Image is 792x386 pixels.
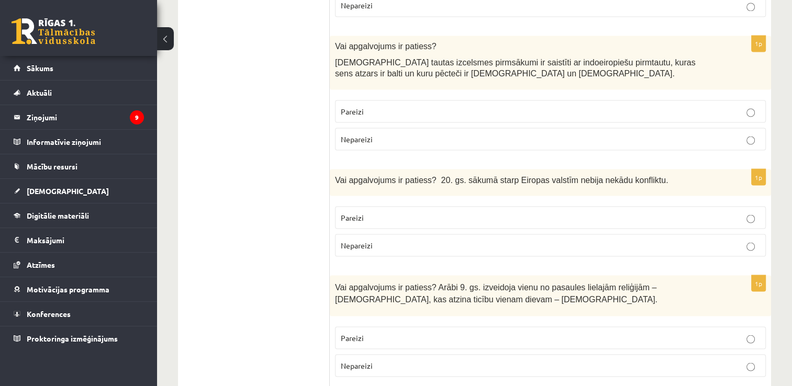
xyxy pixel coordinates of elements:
input: Pareizi [746,335,755,343]
span: Proktoringa izmēģinājums [27,334,118,343]
a: Aktuāli [14,81,144,105]
a: Motivācijas programma [14,277,144,301]
a: Digitālie materiāli [14,203,144,228]
p: 1p [751,35,766,52]
span: Mācību resursi [27,162,77,171]
span: Aktuāli [27,88,52,97]
span: Atzīmes [27,260,55,269]
i: 9 [130,110,144,124]
a: Ziņojumi9 [14,105,144,129]
a: Mācību resursi [14,154,144,178]
span: Nepareizi [341,134,373,143]
span: Nepareizi [341,360,373,370]
a: Rīgas 1. Tālmācības vidusskola [12,18,95,44]
a: Sākums [14,56,144,80]
a: Atzīmes [14,253,144,277]
input: Nepareizi [746,362,755,371]
span: Pareizi [341,212,364,222]
input: Nepareizi [746,136,755,144]
legend: Maksājumi [27,228,144,252]
span: Vai apgalvojums ir patiess? Arābi 9. gs. izveidoja vienu no pasaules lielajām reliģijām – [DEMOGR... [335,282,657,303]
span: Nepareizi [341,240,373,249]
span: Vai apgalvojums ir patiess? [335,42,437,51]
a: Konferences [14,302,144,326]
p: 1p [751,168,766,185]
input: Nepareizi [746,242,755,251]
span: Motivācijas programma [27,285,109,294]
legend: Ziņojumi [27,105,144,129]
a: Maksājumi [14,228,144,252]
legend: Informatīvie ziņojumi [27,130,144,154]
input: Pareizi [746,108,755,117]
span: Vai apgalvojums ir patiess? 20. gs. sākumā starp Eiropas valstīm nebija nekādu konfliktu. [335,175,668,184]
a: [DEMOGRAPHIC_DATA] [14,179,144,203]
a: Proktoringa izmēģinājums [14,326,144,350]
span: Sākums [27,63,53,73]
input: Nepareizi [746,3,755,11]
span: Nepareizi [341,1,373,10]
input: Pareizi [746,214,755,223]
p: 1p [751,275,766,291]
span: [DEMOGRAPHIC_DATA] tautas izcelsmes pirmsākumi ir saistīti ar indoeiropiešu pirmtautu, kuras sens... [335,58,696,78]
span: Konferences [27,309,71,319]
a: Informatīvie ziņojumi [14,130,144,154]
span: Pareizi [341,106,364,116]
span: [DEMOGRAPHIC_DATA] [27,186,109,196]
span: Pareizi [341,333,364,342]
span: Digitālie materiāli [27,211,89,220]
